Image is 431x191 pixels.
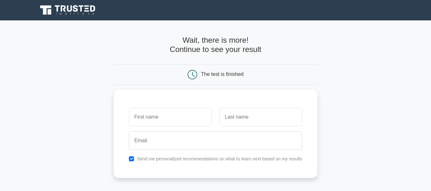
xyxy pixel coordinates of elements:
[201,71,243,77] div: The test is finished
[114,36,317,54] h4: Wait, there is more! Continue to see your result
[129,108,212,126] input: First name
[129,131,302,150] input: Email
[219,108,302,126] input: Last name
[137,156,302,161] label: Send me personalized recommendations on what to learn next based on my results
